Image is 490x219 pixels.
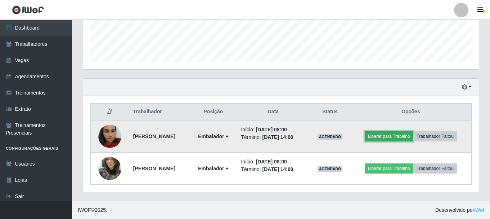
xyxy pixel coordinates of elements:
li: Início: [241,126,305,133]
img: 1758389423649.jpeg [98,148,121,189]
button: Liberar para Trabalho [365,163,413,174]
li: Término: [241,133,305,141]
button: Trabalhador Faltou [413,163,457,174]
span: IWOF [78,207,91,213]
span: AGENDADO [318,134,343,140]
li: Término: [241,166,305,173]
span: Desenvolvido por [435,206,484,214]
span: AGENDADO [318,166,343,172]
button: Liberar para Trabalho [365,131,413,141]
strong: Embalador + [198,166,228,171]
li: Início: [241,158,305,166]
th: Data [237,104,310,121]
time: [DATE] 08:00 [256,159,287,165]
strong: [PERSON_NAME] [133,133,175,139]
button: Trabalhador Faltou [413,131,457,141]
strong: Embalador + [198,133,228,139]
th: Status [310,104,350,121]
time: [DATE] 08:00 [256,127,287,132]
th: Trabalhador [129,104,190,121]
time: [DATE] 14:00 [262,166,293,172]
img: CoreUI Logo [12,5,44,14]
strong: [PERSON_NAME] [133,166,175,171]
a: iWof [474,207,484,213]
th: Posição [190,104,237,121]
time: [DATE] 14:00 [262,134,293,140]
img: 1758035983711.jpeg [98,116,121,157]
span: © 2025 . [78,206,107,214]
th: Opções [350,104,472,121]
